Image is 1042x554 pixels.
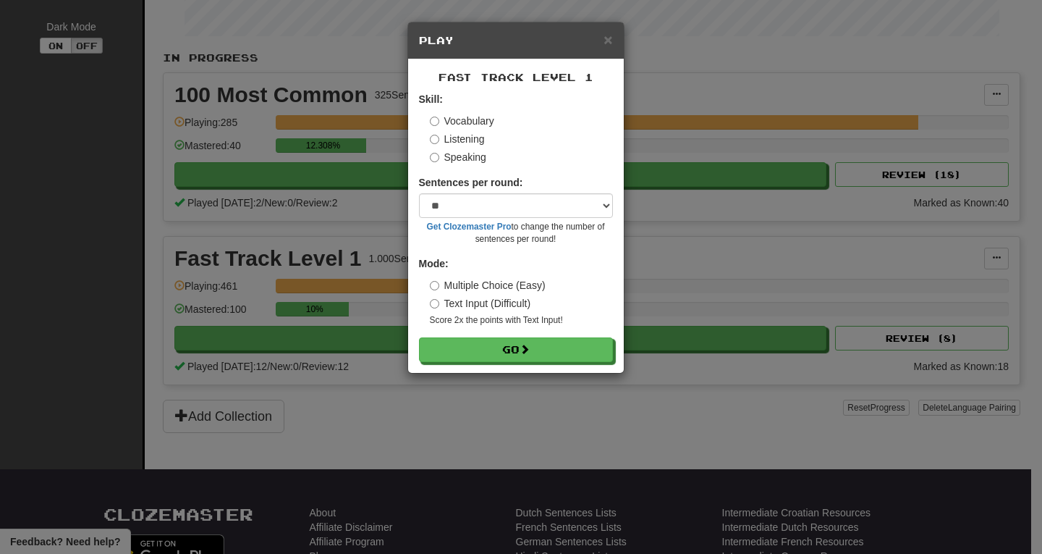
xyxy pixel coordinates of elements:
[430,132,485,146] label: Listening
[419,33,613,48] h5: Play
[430,278,546,293] label: Multiple Choice (Easy)
[427,222,512,232] a: Get Clozemaster Pro
[419,175,523,190] label: Sentences per round:
[430,150,486,164] label: Speaking
[430,135,439,144] input: Listening
[430,117,439,126] input: Vocabulary
[419,337,613,362] button: Go
[430,296,531,311] label: Text Input (Difficult)
[439,71,593,83] span: Fast Track Level 1
[419,93,443,105] strong: Skill:
[430,114,494,128] label: Vocabulary
[603,32,612,47] button: Close
[430,299,439,309] input: Text Input (Difficult)
[430,281,439,290] input: Multiple Choice (Easy)
[430,314,613,327] small: Score 2x the points with Text Input !
[419,221,613,245] small: to change the number of sentences per round!
[419,258,449,269] strong: Mode:
[603,31,612,48] span: ×
[430,153,439,162] input: Speaking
